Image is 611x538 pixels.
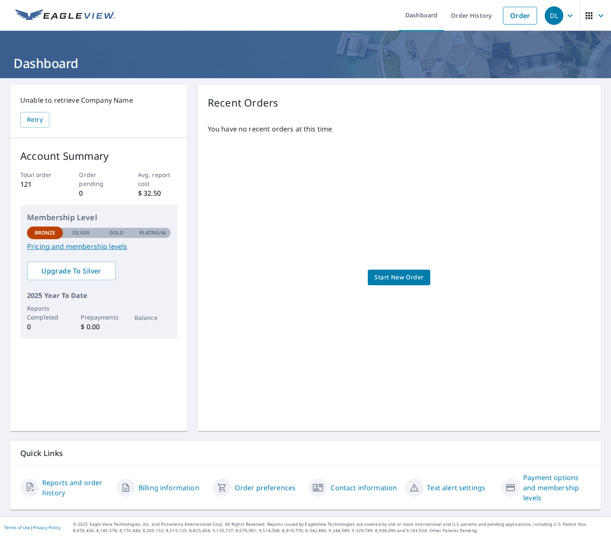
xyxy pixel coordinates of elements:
p: $ 0.00 [81,322,117,332]
p: © 2025 Eagle View Technologies, Inc. and Pictometry International Corp. All Rights Reserved. Repo... [73,521,607,534]
p: Bronze [35,229,56,237]
p: Gold [109,229,124,237]
h1: Dashboard [10,55,601,72]
button: Retry [20,112,49,128]
img: EV Logo [15,9,115,22]
p: Platinum [139,229,166,237]
p: 121 [20,179,60,189]
a: Privacy Policy [33,524,60,530]
span: Start New Order [375,272,424,283]
p: Balance [135,313,171,322]
p: Quick Links [20,448,591,459]
div: DL [545,6,563,25]
a: Pricing and membership levels [27,241,171,251]
a: Start New Order [368,270,430,285]
p: 0 [79,188,118,198]
p: 2025 Year To Date [27,290,171,300]
p: Avg. report cost [138,170,177,188]
p: Total order [20,170,60,179]
p: Unable to retrieve Company Name [20,95,177,105]
p: 0 [27,322,63,332]
p: $ 32.50 [138,188,177,198]
a: Billing information [138,483,199,493]
span: Retry [27,115,43,125]
a: Terms of Use [4,524,30,530]
p: Reports Completed [27,304,63,322]
a: Upgrade To Silver [27,262,116,280]
p: You have no recent orders at this time [208,124,591,134]
p: Order pending [79,170,118,188]
p: Account Summary [20,148,177,164]
p: Prepayments [81,313,117,322]
a: Payment options and membership levels [523,472,591,503]
p: | [4,525,60,530]
a: Reports and order history [42,478,110,498]
a: Order preferences [235,483,296,493]
span: Upgrade To Silver [34,266,109,276]
a: Contact information [331,483,397,493]
p: Membership Level [27,212,171,223]
p: Silver [72,229,90,237]
p: Recent Orders [208,95,279,110]
a: Text alert settings [427,483,485,493]
a: Order [503,7,537,25]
